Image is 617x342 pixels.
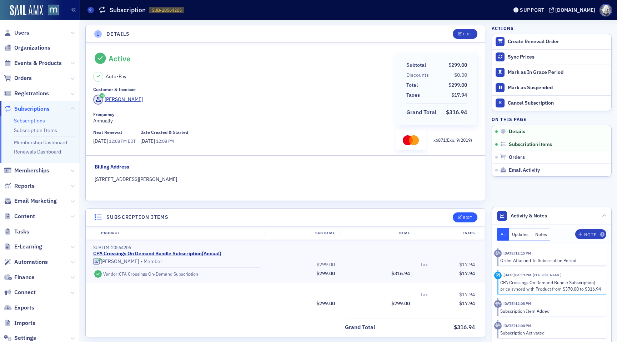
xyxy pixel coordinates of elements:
[93,95,143,105] a: [PERSON_NAME]
[93,245,260,250] div: SUBITM-20564206
[503,323,531,328] time: 8/6/2024 12:08 PM
[448,62,467,68] span: $299.00
[500,257,601,263] div: Order Attached To Subscription Period
[509,167,540,173] span: Email Activity
[433,137,472,143] p: x 6871 (Exp. 9 / 2019 )
[415,230,480,236] div: Taxes
[14,304,34,312] span: Exports
[95,176,476,183] div: [STREET_ADDRESS][PERSON_NAME]
[106,30,130,38] h4: Details
[406,108,437,117] div: Grand Total
[400,133,421,148] img: mastercard
[463,32,472,36] div: Edit
[4,44,50,52] a: Organizations
[511,212,547,220] span: Activity & Notes
[508,69,608,76] div: Mark as In Grace Period
[93,258,139,265] a: [PERSON_NAME]
[43,5,59,17] a: View Homepage
[14,319,35,327] span: Imports
[497,228,509,241] button: All
[508,85,608,91] div: Mark as Suspended
[110,6,146,14] h1: Subscription
[140,130,188,135] div: Date Created & Started
[14,74,32,82] span: Orders
[459,261,475,268] span: $17.94
[509,228,532,241] button: Updates
[14,182,35,190] span: Reports
[316,300,335,307] span: $299.00
[406,61,426,69] div: Subtotal
[520,7,545,13] div: Support
[509,129,525,135] span: Details
[4,74,32,82] a: Orders
[500,279,601,292] div: CPA Crossings On Demand Bundle Subscription) price synced with Product from $370.00 to $316.94
[93,130,122,135] div: Next Renewal
[584,233,596,237] div: Note
[406,61,428,69] span: Subtotal
[555,7,595,13] div: [DOMAIN_NAME]
[4,243,42,251] a: E-Learning
[14,44,50,52] span: Organizations
[48,5,59,16] img: SailAMX
[406,108,439,117] span: Grand Total
[492,34,611,49] button: Create Renewal Order
[4,90,49,97] a: Registrations
[420,291,430,298] span: Tax
[14,90,49,97] span: Registrations
[101,258,139,265] div: [PERSON_NAME]
[4,29,29,37] a: Users
[345,323,375,332] div: Grand Total
[14,212,35,220] span: Content
[109,138,127,144] span: 12:08 PM
[316,261,335,268] span: $299.00
[509,141,552,148] span: Subscription items
[14,243,42,251] span: E-Learning
[492,116,612,122] h4: On this page
[494,272,502,279] div: Activity
[503,272,531,277] time: 11/11/2024 04:19 PM
[406,91,422,99] span: Taxes
[459,270,475,277] span: $17.94
[420,291,428,298] div: Tax
[14,29,29,37] span: Users
[265,230,340,236] div: Subtotal
[508,100,608,106] div: Cancel Subscription
[454,72,467,78] span: $0.00
[463,216,472,220] div: Edit
[549,7,598,12] button: [DOMAIN_NAME]
[14,273,35,281] span: Finance
[509,154,525,161] span: Orders
[14,258,48,266] span: Automations
[600,4,612,16] span: Profile
[156,138,174,144] span: 12:08 PM
[459,300,475,307] span: $17.94
[14,228,29,236] span: Tasks
[127,138,136,144] span: EDT
[96,230,265,236] div: Product
[500,308,601,314] div: Subscription Item Added
[93,258,260,265] div: Member
[93,251,221,257] a: CPA Crossings On Demand Bundle Subscription(Annual)
[93,112,391,125] div: Annually
[451,92,467,98] span: $17.94
[406,71,431,79] span: Discounts
[532,228,551,241] button: Notes
[14,117,45,124] a: Subscriptions
[446,109,467,116] span: $316.94
[420,261,428,268] div: Tax
[14,334,36,342] span: Settings
[10,5,43,16] img: SailAMX
[406,81,420,89] span: Total
[492,65,611,80] button: Mark as In Grace Period
[140,258,142,265] span: •
[93,87,136,92] div: Customer & Invoicee
[106,213,169,221] h4: Subscription items
[503,301,531,306] time: 8/6/2024 12:08 PM
[406,81,418,89] div: Total
[105,96,143,103] div: [PERSON_NAME]
[500,330,601,336] div: Subscription Activated
[4,228,29,236] a: Tasks
[14,59,62,67] span: Events & Products
[406,71,429,79] div: Discounts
